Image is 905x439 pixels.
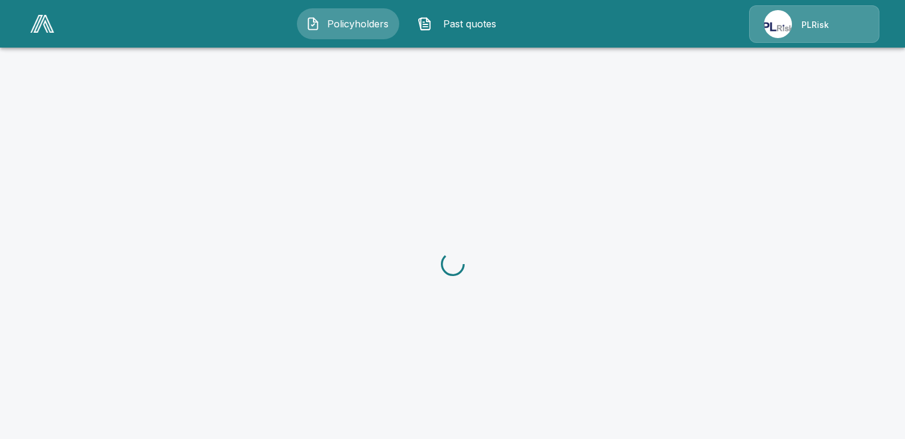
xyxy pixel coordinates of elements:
[437,17,502,31] span: Past quotes
[306,17,320,31] img: Policyholders Icon
[409,8,511,39] button: Past quotes IconPast quotes
[418,17,432,31] img: Past quotes Icon
[297,8,399,39] button: Policyholders IconPolicyholders
[30,15,54,33] img: AA Logo
[325,17,390,31] span: Policyholders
